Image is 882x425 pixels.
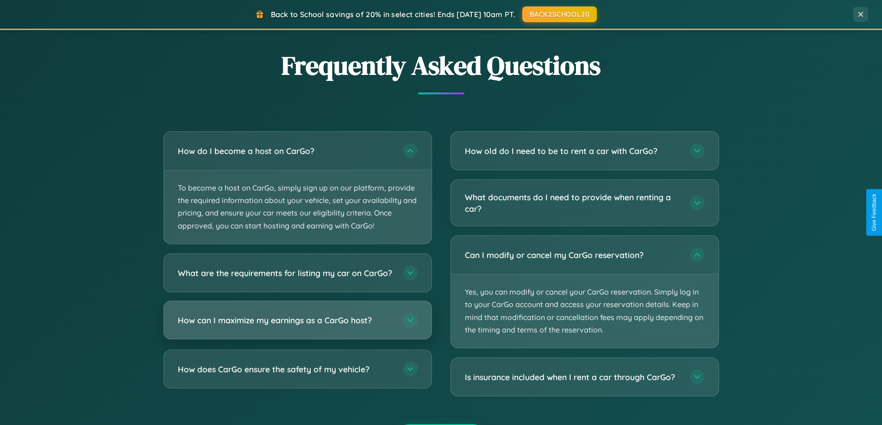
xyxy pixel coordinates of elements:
button: BACK2SCHOOL20 [522,6,597,22]
p: Yes, you can modify or cancel your CarGo reservation. Simply log in to your CarGo account and acc... [451,274,719,348]
span: Back to School savings of 20% in select cities! Ends [DATE] 10am PT. [271,10,515,19]
h3: Is insurance included when I rent a car through CarGo? [465,371,681,383]
h3: How do I become a host on CarGo? [178,145,394,157]
h2: Frequently Asked Questions [163,48,719,83]
h3: What documents do I need to provide when renting a car? [465,191,681,214]
h3: Can I modify or cancel my CarGo reservation? [465,249,681,261]
h3: How does CarGo ensure the safety of my vehicle? [178,363,394,375]
h3: How old do I need to be to rent a car with CarGo? [465,145,681,157]
h3: How can I maximize my earnings as a CarGo host? [178,314,394,326]
p: To become a host on CarGo, simply sign up on our platform, provide the required information about... [164,170,432,244]
h3: What are the requirements for listing my car on CarGo? [178,267,394,278]
div: Give Feedback [871,194,877,231]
